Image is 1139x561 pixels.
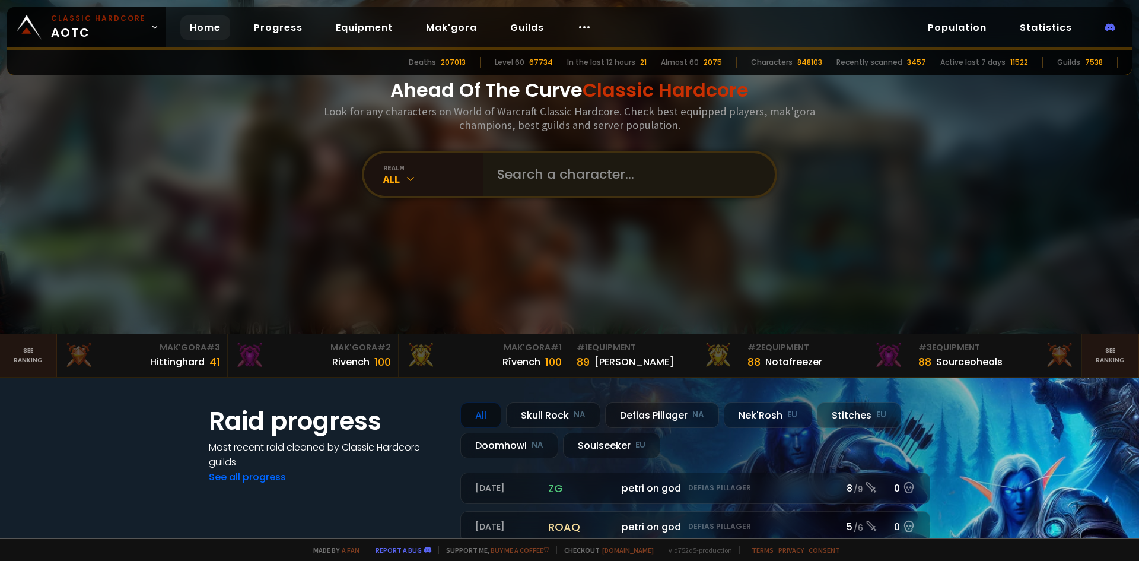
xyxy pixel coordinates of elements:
[635,439,645,451] small: EU
[64,341,220,354] div: Mak'Gora
[1057,57,1080,68] div: Guilds
[751,57,793,68] div: Characters
[752,546,774,554] a: Terms
[390,76,749,104] h1: Ahead Of The Curve
[374,354,391,370] div: 100
[747,341,903,354] div: Equipment
[342,546,359,554] a: a fan
[918,15,996,40] a: Population
[490,153,761,196] input: Search a character...
[460,433,558,458] div: Doomhowl
[529,57,553,68] div: 67734
[460,402,501,428] div: All
[574,409,586,421] small: NA
[778,546,804,554] a: Privacy
[583,77,749,103] span: Classic Hardcore
[594,354,674,369] div: [PERSON_NAME]
[602,546,654,554] a: [DOMAIN_NAME]
[441,57,466,68] div: 207013
[765,354,822,369] div: Notafreezer
[809,546,840,554] a: Consent
[567,57,635,68] div: In the last 12 hours
[577,354,590,370] div: 89
[704,57,722,68] div: 2075
[532,439,543,451] small: NA
[7,7,166,47] a: Classic HardcoreAOTC
[377,341,391,353] span: # 2
[551,341,562,353] span: # 1
[747,354,761,370] div: 88
[460,511,930,543] a: [DATE]roaqpetri on godDefias Pillager5 /60
[491,546,549,554] a: Buy me a coffee
[206,341,220,353] span: # 3
[605,402,719,428] div: Defias Pillager
[817,402,901,428] div: Stitches
[57,334,228,377] a: Mak'Gora#3Hittinghard41
[1085,57,1103,68] div: 7538
[661,546,732,554] span: v. d752d5 - production
[460,473,930,504] a: [DATE]zgpetri on godDefias Pillager8 /90
[383,172,483,186] div: All
[506,402,600,428] div: Skull Rock
[319,104,820,132] h3: Look for any characters on World of Warcraft Classic Hardcore. Check best equipped players, mak'g...
[209,470,286,484] a: See all progress
[876,409,886,421] small: EU
[406,341,562,354] div: Mak'Gora
[235,341,391,354] div: Mak'Gora
[556,546,654,554] span: Checkout
[228,334,399,377] a: Mak'Gora#2Rivench100
[740,334,911,377] a: #2Equipment88Notafreezer
[1082,334,1139,377] a: Seeranking
[501,15,553,40] a: Guilds
[409,57,436,68] div: Deaths
[51,13,146,42] span: AOTC
[502,354,540,369] div: Rîvench
[209,402,446,440] h1: Raid progress
[383,163,483,172] div: realm
[332,354,370,369] div: Rivench
[150,354,205,369] div: Hittinghard
[936,354,1003,369] div: Sourceoheals
[747,341,761,353] span: # 2
[661,57,699,68] div: Almost 60
[569,334,740,377] a: #1Equipment89[PERSON_NAME]
[180,15,230,40] a: Home
[399,334,569,377] a: Mak'Gora#1Rîvench100
[51,13,146,24] small: Classic Hardcore
[416,15,486,40] a: Mak'gora
[209,354,220,370] div: 41
[918,354,931,370] div: 88
[306,546,359,554] span: Made by
[577,341,588,353] span: # 1
[724,402,812,428] div: Nek'Rosh
[244,15,312,40] a: Progress
[577,341,733,354] div: Equipment
[438,546,549,554] span: Support me,
[326,15,402,40] a: Equipment
[1010,57,1028,68] div: 11522
[563,433,660,458] div: Soulseeker
[640,57,647,68] div: 21
[787,409,797,421] small: EU
[836,57,902,68] div: Recently scanned
[1010,15,1081,40] a: Statistics
[918,341,932,353] span: # 3
[911,334,1082,377] a: #3Equipment88Sourceoheals
[940,57,1006,68] div: Active last 7 days
[918,341,1074,354] div: Equipment
[209,440,446,470] h4: Most recent raid cleaned by Classic Hardcore guilds
[495,57,524,68] div: Level 60
[907,57,926,68] div: 3457
[376,546,422,554] a: Report a bug
[692,409,704,421] small: NA
[545,354,562,370] div: 100
[797,57,822,68] div: 848103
